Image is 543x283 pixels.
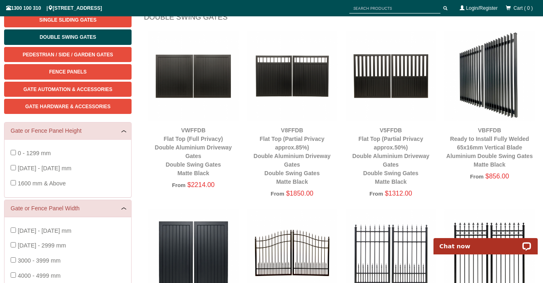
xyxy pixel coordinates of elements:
a: Login/Register [466,5,498,11]
img: VWFFDB - Flat Top (Full Privacy) - Double Aluminium Driveway Gates - Double Swing Gates - Matte B... [148,31,239,121]
img: V5FFDB - Flat Top (Partial Privacy approx.50%) - Double Aluminium Driveway Gates - Double Swing G... [346,31,436,121]
span: Cart ( 0 ) [514,5,533,11]
a: V8FFDBFlat Top (Partial Privacy approx.85%)Double Aluminium Driveway GatesDouble Swing GatesMatte... [254,127,331,185]
span: Gate Automation & Accessories [23,87,112,92]
a: VWFFDBFlat Top (Full Privacy)Double Aluminium Driveway GatesDouble Swing GatesMatte Black [155,127,232,176]
a: Gate Hardware & Accessories [4,99,132,114]
span: $856.00 [485,173,509,180]
span: 4000 - 4999 mm [18,272,60,279]
span: Pedestrian / Side / Garden Gates [23,52,113,58]
iframe: LiveChat chat widget [428,229,543,254]
span: $1850.00 [286,190,313,197]
span: [DATE] - [DATE] mm [18,227,71,234]
span: $2214.00 [188,181,215,188]
span: 0 - 1299 mm [18,150,51,156]
a: Double Swing Gates [4,29,132,45]
span: 1600 mm & Above [18,180,66,187]
span: From [172,182,185,188]
span: Single Sliding Gates [39,17,96,23]
img: VBFFDB - Ready to Install Fully Welded 65x16mm Vertical Blade - Aluminium Double Swing Gates - Ma... [444,31,535,121]
span: From [271,191,284,197]
a: Gate or Fence Panel Width [11,204,125,213]
span: [DATE] - [DATE] mm [18,165,71,172]
span: [DATE] - 2999 mm [18,242,66,249]
span: $1312.00 [385,190,412,197]
a: Gate or Fence Panel Height [11,127,125,135]
span: Gate Hardware & Accessories [25,104,111,109]
a: Gate Automation & Accessories [4,82,132,97]
span: Fence Panels [49,69,87,75]
a: Single Sliding Gates [4,12,132,27]
h1: Double Swing Gates [144,12,539,27]
span: 3000 - 3999 mm [18,257,60,264]
input: SEARCH PRODUCTS [349,3,440,13]
a: Fence Panels [4,64,132,79]
span: 1300 100 310 | [STREET_ADDRESS] [6,5,102,11]
a: Pedestrian / Side / Garden Gates [4,47,132,62]
span: From [470,174,483,180]
span: Double Swing Gates [40,34,96,40]
span: From [369,191,383,197]
a: VBFFDBReady to Install Fully Welded 65x16mm Vertical BladeAluminium Double Swing GatesMatte Black [446,127,533,168]
a: V5FFDBFlat Top (Partial Privacy approx.50%)Double Aluminium Driveway GatesDouble Swing GatesMatte... [352,127,429,185]
img: V8FFDB - Flat Top (Partial Privacy approx.85%) - Double Aluminium Driveway Gates - Double Swing G... [247,31,337,121]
